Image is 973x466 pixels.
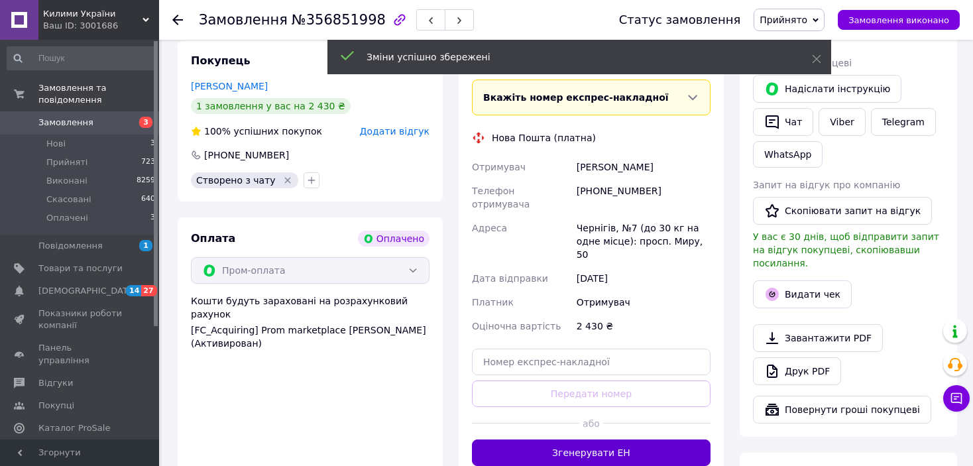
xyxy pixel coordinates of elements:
[753,108,813,136] button: Чат
[472,223,507,233] span: Адреса
[139,117,152,128] span: 3
[191,294,429,350] div: Кошти будуть зараховані на розрахунковий рахунок
[46,194,91,205] span: Скасовані
[838,10,960,30] button: Замовлення виконано
[360,126,429,137] span: Додати відгук
[43,8,143,20] span: Килими України
[574,216,713,266] div: Чернігів, №7 (до 30 кг на одне місце): просп. Миру, 50
[848,15,949,25] span: Замовлення виконано
[753,197,932,225] button: Скопіювати запит на відгук
[43,20,159,32] div: Ваш ID: 3001686
[38,82,159,106] span: Замовлення та повідомлення
[753,231,939,268] span: У вас є 30 днів, щоб відправити запит на відгук покупцеві, скопіювавши посилання.
[204,126,231,137] span: 100%
[292,12,386,28] span: №356851998
[819,108,865,136] a: Viber
[196,175,276,186] span: Створено з чату
[38,400,74,412] span: Покупці
[38,342,123,366] span: Панель управління
[191,54,251,67] span: Покупець
[574,266,713,290] div: [DATE]
[137,175,155,187] span: 8259
[38,308,123,331] span: Показники роботи компанії
[38,117,93,129] span: Замовлення
[358,231,429,247] div: Оплачено
[191,323,429,350] div: [FC_Acquiring] Prom marketplace [PERSON_NAME] (Активирован)
[472,321,561,331] span: Оціночна вартість
[191,81,268,91] a: [PERSON_NAME]
[574,155,713,179] div: [PERSON_NAME]
[871,108,936,136] a: Telegram
[282,175,293,186] svg: Видалити мітку
[38,285,137,297] span: [DEMOGRAPHIC_DATA]
[472,439,711,466] button: Згенерувати ЕН
[753,324,883,352] a: Завантажити PDF
[141,285,156,296] span: 27
[943,385,970,412] button: Чат з покупцем
[753,280,852,308] button: Видати чек
[760,15,807,25] span: Прийнято
[191,232,235,245] span: Оплата
[472,349,711,375] input: Номер експрес-накладної
[574,179,713,216] div: [PHONE_NUMBER]
[191,125,322,138] div: успішних покупок
[488,131,599,145] div: Нова Пошта (платна)
[150,138,155,150] span: 3
[7,46,156,70] input: Пошук
[172,13,183,27] div: Повернутися назад
[46,138,66,150] span: Нові
[46,156,87,168] span: Прийняті
[141,194,155,205] span: 640
[38,240,103,252] span: Повідомлення
[472,297,514,308] span: Платник
[38,377,73,389] span: Відгуки
[38,262,123,274] span: Товари та послуги
[199,12,288,28] span: Замовлення
[141,156,155,168] span: 723
[367,50,779,64] div: Зміни успішно збережені
[574,314,713,338] div: 2 430 ₴
[191,98,351,114] div: 1 замовлення у вас на 2 430 ₴
[619,13,741,27] div: Статус замовлення
[753,357,841,385] a: Друк PDF
[753,141,823,168] a: WhatsApp
[126,285,141,296] span: 14
[753,180,900,190] span: Запит на відгук про компанію
[150,212,155,224] span: 3
[472,186,530,209] span: Телефон отримувача
[139,240,152,251] span: 1
[472,273,548,284] span: Дата відправки
[753,396,931,424] button: Повернути гроші покупцеві
[579,417,603,430] span: або
[483,92,669,103] span: Вкажіть номер експрес-накладної
[203,148,290,162] div: [PHONE_NUMBER]
[46,175,87,187] span: Виконані
[574,290,713,314] div: Отримувач
[753,75,901,103] button: Надіслати інструкцію
[38,422,110,434] span: Каталог ProSale
[46,212,88,224] span: Оплачені
[472,162,526,172] span: Отримувач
